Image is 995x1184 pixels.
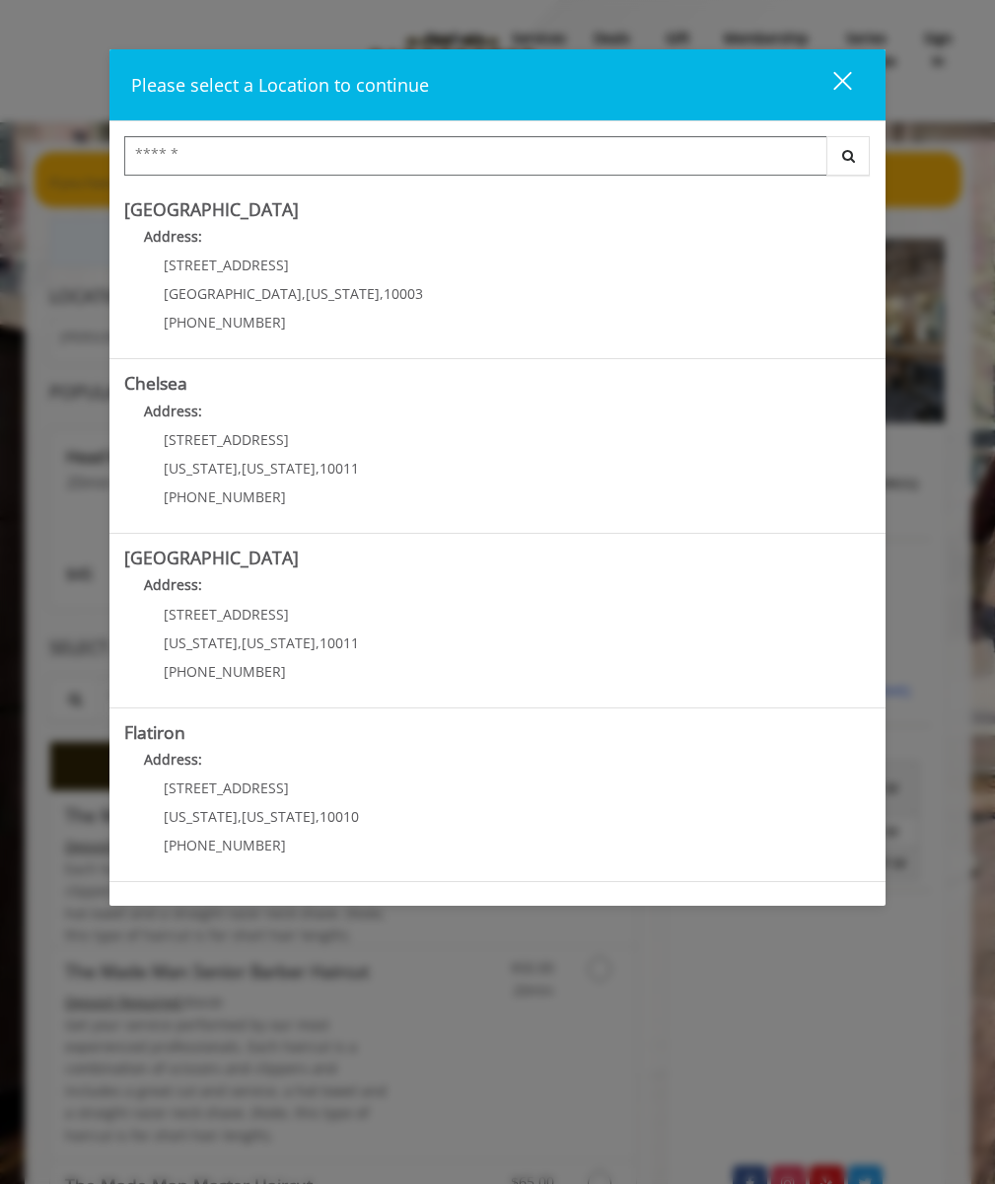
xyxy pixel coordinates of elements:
[320,633,359,652] span: 10011
[124,720,185,744] b: Flatiron
[164,487,286,506] span: [PHONE_NUMBER]
[316,459,320,478] span: ,
[242,459,316,478] span: [US_STATE]
[164,430,289,449] span: [STREET_ADDRESS]
[164,256,289,274] span: [STREET_ADDRESS]
[124,136,827,176] input: Search Center
[144,575,202,594] b: Address:
[164,284,302,303] span: [GEOGRAPHIC_DATA]
[384,284,423,303] span: 10003
[164,459,238,478] span: [US_STATE]
[164,778,289,797] span: [STREET_ADDRESS]
[164,662,286,681] span: [PHONE_NUMBER]
[837,149,860,163] i: Search button
[124,894,256,918] b: Garment District
[124,136,871,185] div: Center Select
[124,371,187,395] b: Chelsea
[144,402,202,420] b: Address:
[164,313,286,332] span: [PHONE_NUMBER]
[316,633,320,652] span: ,
[811,70,850,100] div: close dialog
[124,546,299,569] b: [GEOGRAPHIC_DATA]
[242,807,316,826] span: [US_STATE]
[164,605,289,624] span: [STREET_ADDRESS]
[238,459,242,478] span: ,
[164,633,238,652] span: [US_STATE]
[144,227,202,246] b: Address:
[242,633,316,652] span: [US_STATE]
[302,284,306,303] span: ,
[316,807,320,826] span: ,
[124,197,299,221] b: [GEOGRAPHIC_DATA]
[131,73,429,97] span: Please select a Location to continue
[164,807,238,826] span: [US_STATE]
[238,633,242,652] span: ,
[306,284,380,303] span: [US_STATE]
[380,284,384,303] span: ,
[238,807,242,826] span: ,
[320,807,359,826] span: 10010
[797,64,864,105] button: close dialog
[144,750,202,769] b: Address:
[164,836,286,854] span: [PHONE_NUMBER]
[320,459,359,478] span: 10011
